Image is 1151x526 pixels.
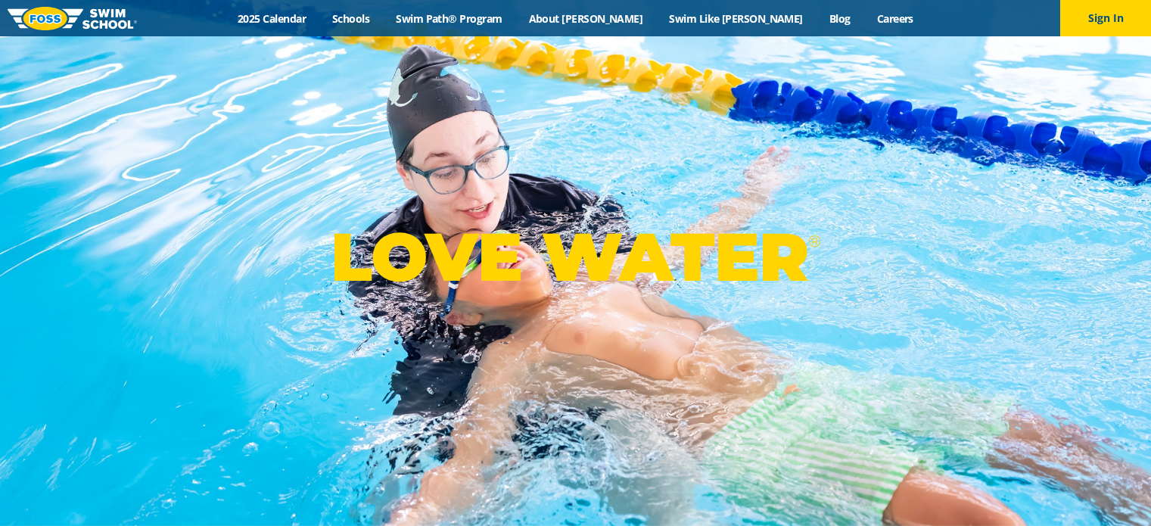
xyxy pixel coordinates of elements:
[383,11,515,26] a: Swim Path® Program
[319,11,383,26] a: Schools
[863,11,926,26] a: Careers
[331,216,820,297] p: LOVE WATER
[656,11,817,26] a: Swim Like [PERSON_NAME]
[8,7,137,30] img: FOSS Swim School Logo
[225,11,319,26] a: 2025 Calendar
[515,11,656,26] a: About [PERSON_NAME]
[816,11,863,26] a: Blog
[808,232,820,251] sup: ®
